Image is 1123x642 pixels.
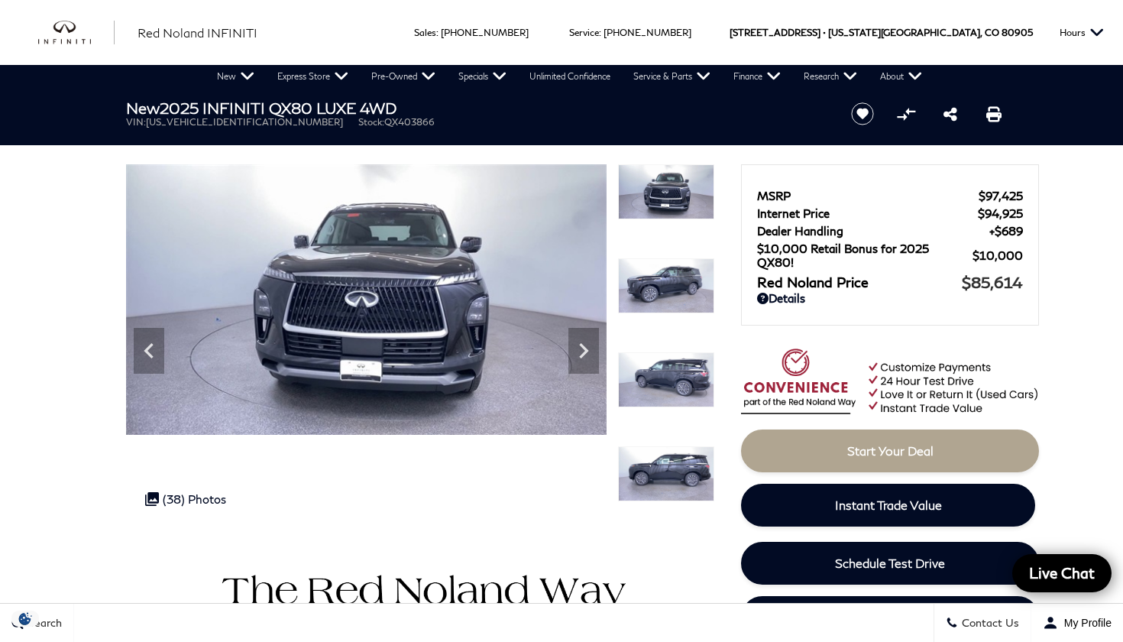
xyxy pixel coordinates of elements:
a: Start Your Deal [741,430,1039,472]
nav: Main Navigation [206,65,934,88]
button: Save vehicle [846,102,879,126]
a: Share this New 2025 INFINITI QX80 LUXE 4WD [943,105,957,123]
a: Finance [722,65,792,88]
strong: New [126,99,160,117]
a: [STREET_ADDRESS] • [US_STATE][GEOGRAPHIC_DATA], CO 80905 [730,27,1033,38]
a: [PHONE_NUMBER] [604,27,691,38]
a: [PHONE_NUMBER] [441,27,529,38]
span: $10,000 [973,248,1023,262]
img: New 2025 BLACK OBSIDIAN INFINITI LUXE 4WD image 2 [126,164,607,435]
a: About [869,65,934,88]
span: Live Chat [1021,563,1102,582]
a: Red Noland Price $85,614 [757,273,1023,291]
a: Details [757,291,1023,305]
img: New 2025 BLACK OBSIDIAN INFINITI LUXE 4WD image 3 [618,258,714,313]
a: Service & Parts [622,65,722,88]
span: Start Your Deal [847,443,934,458]
span: QX403866 [384,116,435,128]
a: Schedule Test Drive [741,542,1039,585]
a: Research [792,65,869,88]
section: Click to Open Cookie Consent Modal [8,611,43,627]
span: Dealer Handling [757,224,989,238]
img: INFINITI [38,21,115,45]
span: Red Noland Price [757,274,962,290]
span: Red Noland INFINITI [138,25,257,40]
span: Search [24,617,62,630]
span: MSRP [757,189,979,203]
img: Opt-Out Icon [8,611,43,627]
a: Pre-Owned [360,65,447,88]
span: : [436,27,439,38]
span: $85,614 [962,273,1023,291]
img: New 2025 BLACK OBSIDIAN INFINITI LUXE 4WD image 2 [618,164,714,219]
span: Schedule Test Drive [835,556,945,570]
div: Next [568,328,599,374]
h1: 2025 INFINITI QX80 LUXE 4WD [126,99,825,116]
span: VIN: [126,116,146,128]
span: : [599,27,601,38]
span: $94,925 [978,206,1023,220]
div: Previous [134,328,164,374]
span: [US_VEHICLE_IDENTIFICATION_NUMBER] [146,116,343,128]
a: Internet Price $94,925 [757,206,1023,220]
button: Open user profile menu [1031,604,1123,642]
img: New 2025 BLACK OBSIDIAN INFINITI LUXE 4WD image 4 [618,352,714,407]
span: Stock: [358,116,384,128]
a: New [206,65,266,88]
a: Instant Trade Value [741,484,1035,527]
span: Contact Us [958,617,1019,630]
img: New 2025 BLACK OBSIDIAN INFINITI LUXE 4WD image 5 [618,446,714,501]
span: $97,425 [979,189,1023,203]
a: Express Store [266,65,360,88]
a: Download Brochure [741,596,1039,639]
a: Live Chat [1012,554,1112,592]
span: $10,000 Retail Bonus for 2025 QX80! [757,242,973,269]
a: infiniti [38,21,115,45]
span: Internet Price [757,206,978,220]
span: Sales [414,27,436,38]
a: Print this New 2025 INFINITI QX80 LUXE 4WD [986,105,1002,123]
a: Red Noland INFINITI [138,24,257,42]
button: Compare Vehicle [895,102,917,125]
a: MSRP $97,425 [757,189,1023,203]
span: $689 [989,224,1023,238]
a: $10,000 Retail Bonus for 2025 QX80! $10,000 [757,242,1023,269]
div: (38) Photos [138,485,234,514]
span: Service [569,27,599,38]
span: Instant Trade Value [835,498,942,512]
a: Specials [447,65,518,88]
span: My Profile [1058,617,1112,629]
a: Unlimited Confidence [518,65,622,88]
a: Dealer Handling $689 [757,224,1023,238]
